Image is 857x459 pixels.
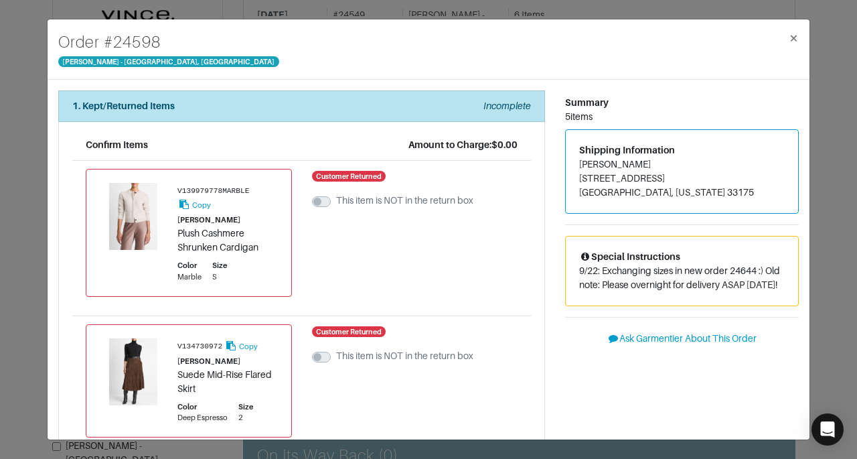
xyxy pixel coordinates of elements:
small: [PERSON_NAME] [177,357,240,365]
small: Copy [192,201,211,209]
button: Ask Garmentier About This Order [565,328,799,349]
div: Marble [177,271,202,283]
img: Product [100,183,167,250]
div: Open Intercom Messenger [811,413,844,446]
p: 9/22: Exchanging sizes in new order 24644 :) Old note: Please overnight for delivery ASAP [DATE]! [579,264,785,292]
div: 2 [238,412,253,423]
address: [PERSON_NAME] [STREET_ADDRESS] [GEOGRAPHIC_DATA], [US_STATE] 33175 [579,157,785,200]
span: Shipping Information [579,145,675,155]
div: Suede Mid-Rise Flared Skirt [177,368,278,396]
small: [PERSON_NAME] [177,216,240,224]
small: Copy [239,342,258,350]
button: Copy [224,338,258,354]
strong: 1. Kept/Returned Items [72,101,175,111]
div: Plush Cashmere Shrunken Cardigan [177,226,278,255]
span: Special Instructions [579,251,680,262]
div: Size [212,260,227,271]
label: This item is NOT in the return box [336,194,473,208]
span: × [789,29,799,47]
h4: Order # 24598 [58,30,279,54]
small: V139979778MARBLE [177,187,249,195]
div: Confirm Items [86,138,148,152]
span: Customer Returned [312,171,386,182]
div: 5 items [565,110,799,124]
em: Incomplete [483,101,531,111]
div: Size [238,401,253,413]
small: V134730972 [177,342,222,350]
span: [PERSON_NAME] - [GEOGRAPHIC_DATA], [GEOGRAPHIC_DATA] [58,56,279,67]
label: This item is NOT in the return box [336,349,473,363]
div: Amount to Charge: $0.00 [408,138,518,152]
img: Product [100,338,167,405]
span: Customer Returned [312,326,386,337]
button: Close [778,19,809,57]
div: Deep Espresso [177,412,228,423]
div: Summary [565,96,799,110]
button: Copy [177,197,212,212]
div: Color [177,260,202,271]
div: Color [177,401,228,413]
div: S [212,271,227,283]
